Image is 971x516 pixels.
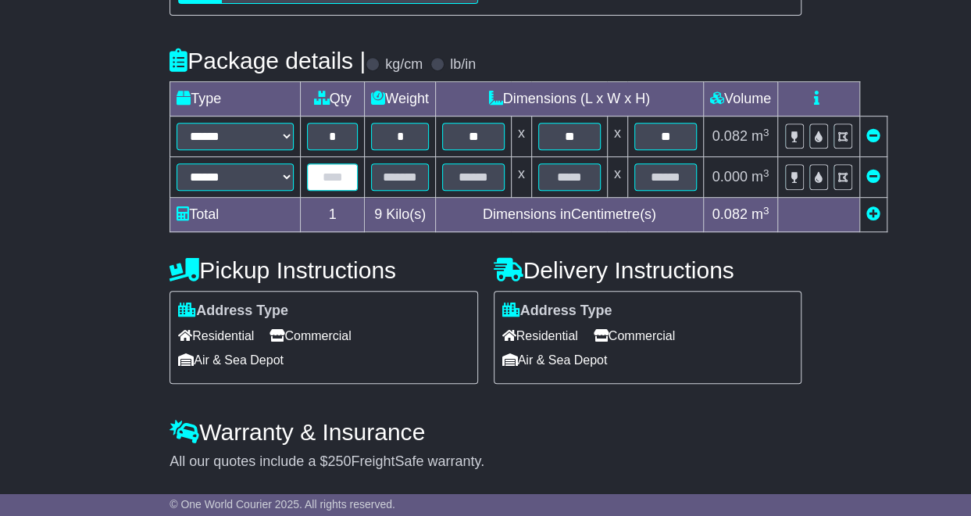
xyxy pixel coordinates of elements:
[327,453,351,469] span: 250
[178,348,284,372] span: Air & Sea Depot
[763,167,769,179] sup: 3
[607,157,627,198] td: x
[502,324,578,348] span: Residential
[594,324,675,348] span: Commercial
[866,206,880,222] a: Add new item
[374,206,382,222] span: 9
[435,82,703,116] td: Dimensions (L x W x H)
[301,82,365,116] td: Qty
[502,303,612,320] label: Address Type
[866,169,880,185] a: Remove this item
[703,82,777,116] td: Volume
[178,324,254,348] span: Residential
[170,48,366,73] h4: Package details |
[365,82,436,116] td: Weight
[751,128,769,144] span: m
[170,82,301,116] td: Type
[866,128,880,144] a: Remove this item
[751,206,769,222] span: m
[170,198,301,232] td: Total
[511,116,531,157] td: x
[712,169,748,185] span: 0.000
[494,257,801,283] h4: Delivery Instructions
[502,348,608,372] span: Air & Sea Depot
[511,157,531,198] td: x
[301,198,365,232] td: 1
[170,453,801,471] div: All our quotes include a $ FreightSafe warranty.
[435,198,703,232] td: Dimensions in Centimetre(s)
[170,257,477,283] h4: Pickup Instructions
[763,127,769,138] sup: 3
[607,116,627,157] td: x
[178,303,288,320] label: Address Type
[712,206,748,222] span: 0.082
[712,128,748,144] span: 0.082
[450,56,476,73] label: lb/in
[751,169,769,185] span: m
[385,56,423,73] label: kg/cm
[763,205,769,217] sup: 3
[170,419,801,445] h4: Warranty & Insurance
[365,198,436,232] td: Kilo(s)
[170,498,395,511] span: © One World Courier 2025. All rights reserved.
[270,324,351,348] span: Commercial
